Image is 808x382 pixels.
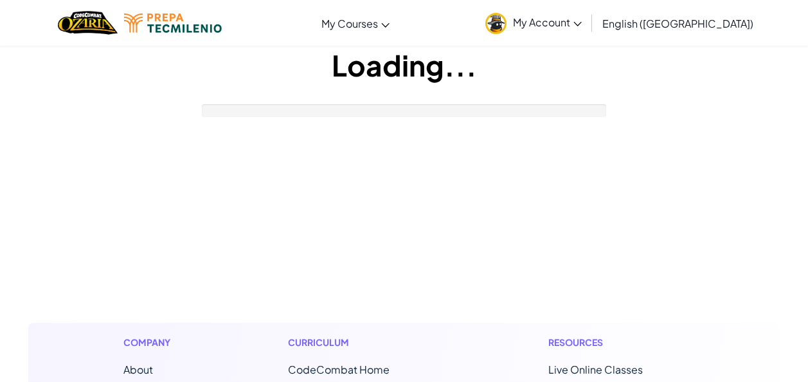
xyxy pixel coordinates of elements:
span: English ([GEOGRAPHIC_DATA]) [602,17,753,30]
img: avatar [485,13,507,34]
span: My Courses [321,17,378,30]
h1: Resources [548,336,685,349]
a: Ozaria by CodeCombat logo [58,10,118,36]
a: English ([GEOGRAPHIC_DATA]) [596,6,760,41]
span: CodeCombat Home [288,363,390,376]
img: Home [58,10,118,36]
img: Tecmilenio logo [124,14,222,33]
h1: Company [123,336,183,349]
h1: Curriculum [288,336,444,349]
a: My Courses [315,6,396,41]
a: Live Online Classes [548,363,643,376]
span: My Account [513,15,582,29]
a: About [123,363,153,376]
a: My Account [479,3,588,43]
